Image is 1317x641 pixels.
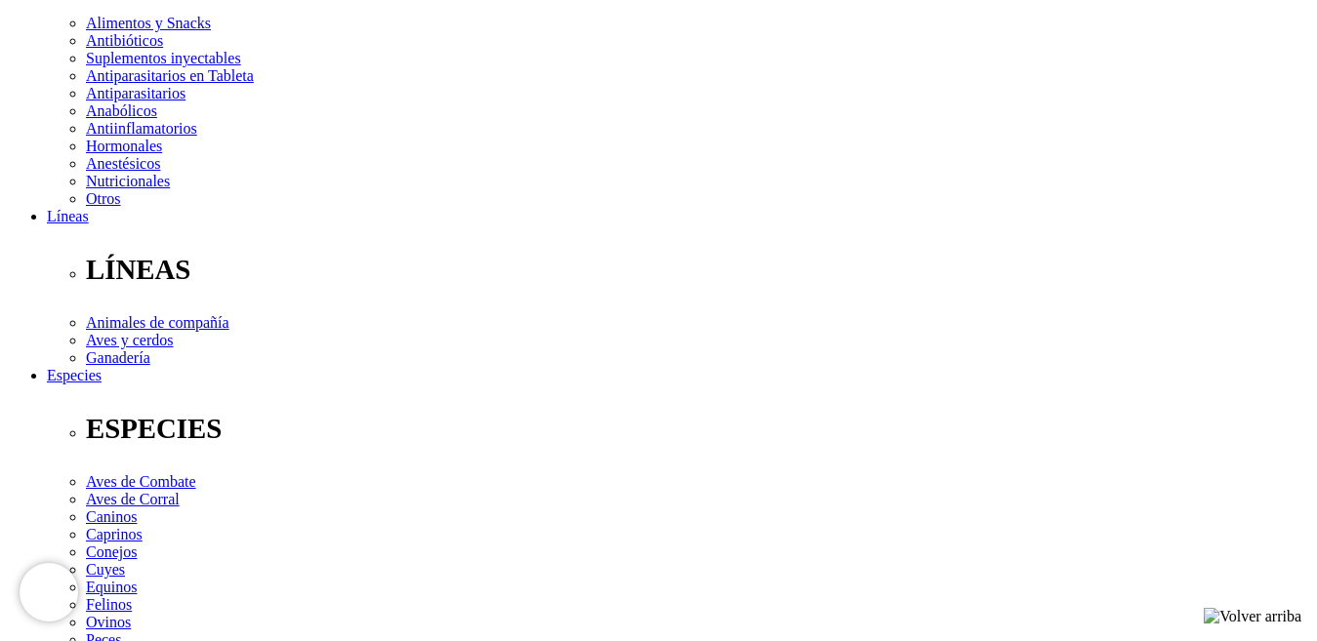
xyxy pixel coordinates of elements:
a: Ovinos [86,614,131,630]
a: Suplementos inyectables [86,50,241,66]
a: Conejos [86,543,137,560]
a: Animales de compañía [86,314,229,331]
a: Aves y cerdos [86,332,173,348]
a: Antibióticos [86,32,163,49]
img: Volver arriba [1204,608,1301,625]
a: Aves de Combate [86,473,196,490]
a: Antiparasitarios [86,85,185,101]
a: Aves de Corral [86,491,180,507]
a: Antiinflamatorios [86,120,197,137]
a: Hormonales [86,138,162,154]
a: Anestésicos [86,155,160,172]
a: Anabólicos [86,102,157,119]
a: Ganadería [86,349,150,366]
a: Caninos [86,508,137,525]
a: Líneas [47,208,89,224]
a: Cuyes [86,561,125,578]
a: Caprinos [86,526,143,542]
a: Equinos [86,579,137,595]
a: Otros [86,190,121,207]
p: ESPECIES [86,413,1309,445]
a: Felinos [86,596,132,613]
a: Especies [47,367,102,383]
iframe: Brevo live chat [20,563,78,621]
a: Alimentos y Snacks [86,15,211,31]
p: LÍNEAS [86,254,1309,286]
a: Antiparasitarios en Tableta [86,67,254,84]
a: Nutricionales [86,173,170,189]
